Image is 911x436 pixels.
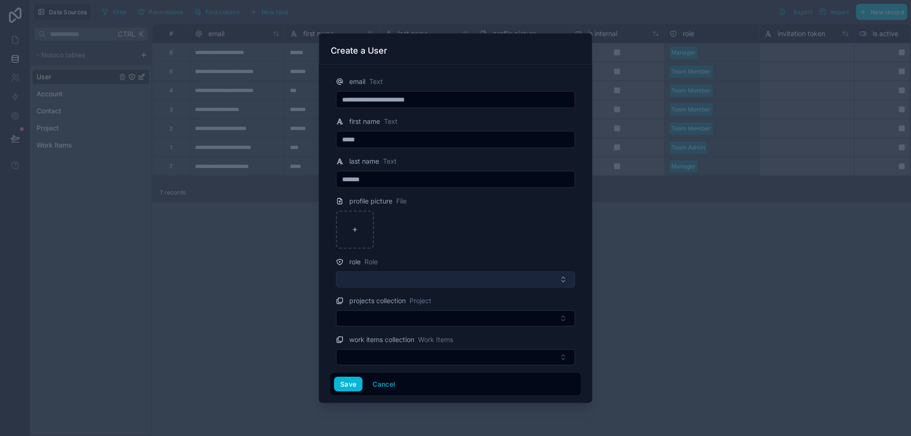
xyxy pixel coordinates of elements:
button: Select Button [336,310,575,326]
h3: Create a User [331,45,387,56]
button: Save [334,377,363,392]
span: first name [349,117,380,126]
button: Cancel [366,377,401,392]
button: Select Button [336,349,575,365]
span: email [349,77,365,86]
span: work items collection [349,335,414,344]
button: Select Button [336,271,575,288]
span: projects collection [349,296,406,306]
span: Project [409,296,431,306]
span: last name [349,157,379,166]
span: Text [383,157,397,166]
span: Text [384,117,398,126]
span: Role [364,257,378,267]
span: role [349,257,361,267]
span: profile picture [349,196,392,206]
span: File [396,196,407,206]
span: Text [369,77,383,86]
span: Work Items [418,335,453,344]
